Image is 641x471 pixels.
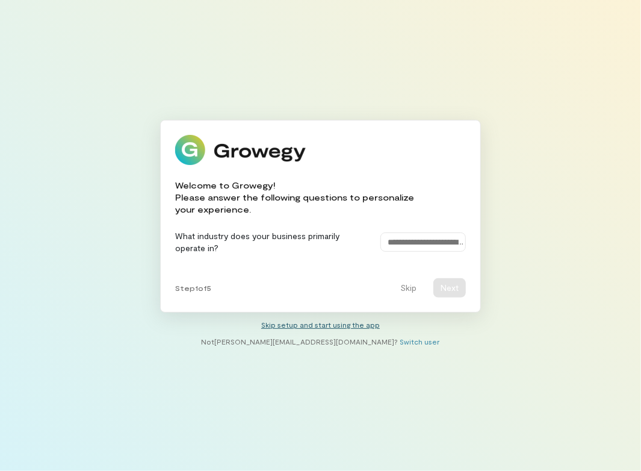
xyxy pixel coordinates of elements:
[175,283,211,293] span: Step 1 of 5
[433,278,466,298] button: Next
[400,337,440,346] a: Switch user
[202,337,398,346] span: Not [PERSON_NAME][EMAIL_ADDRESS][DOMAIN_NAME] ?
[261,320,380,329] a: Skip setup and start using the app
[393,278,424,298] button: Skip
[175,135,306,165] img: Growegy logo
[175,230,368,254] label: What industry does your business primarily operate in?
[175,179,466,216] div: Welcome to Growegy! Please answer the following questions to personalize your experience.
